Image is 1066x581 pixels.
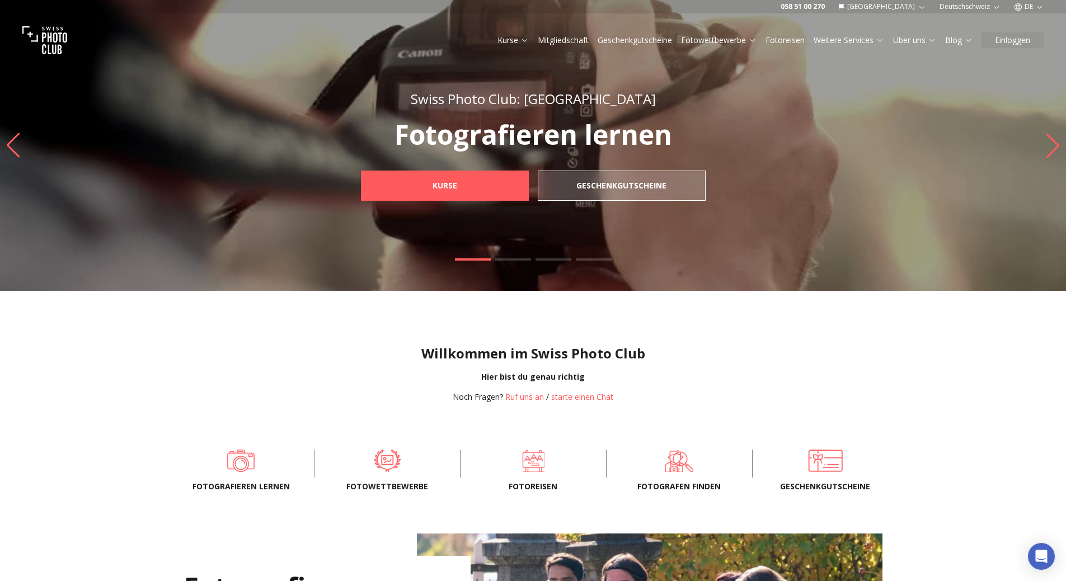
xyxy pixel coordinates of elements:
[505,391,544,402] a: Ruf uns an
[624,450,734,472] a: Fotografen finden
[624,481,734,492] span: Fotografen finden
[538,35,589,46] a: Mitgliedschaft
[771,450,880,472] a: Geschenkgutscheine
[453,391,613,403] div: /
[332,481,442,492] span: Fotowettbewerbe
[497,35,529,46] a: Kurse
[809,32,889,48] button: Weitere Services
[533,32,593,48] button: Mitgliedschaft
[889,32,941,48] button: Über uns
[453,391,503,402] span: Noch Fragen?
[22,18,67,63] img: Swiss photo club
[893,35,936,46] a: Über uns
[1028,543,1055,570] div: Open Intercom Messenger
[336,121,730,148] p: Fotografieren lernen
[361,171,529,201] a: Kurse
[186,450,296,472] a: Fotografieren lernen
[766,35,805,46] a: Fotoreisen
[945,35,973,46] a: Blog
[771,481,880,492] span: Geschenkgutscheine
[781,2,825,11] a: 058 51 00 270
[478,450,588,472] a: Fotoreisen
[186,481,296,492] span: Fotografieren lernen
[681,35,757,46] a: Fotowettbewerbe
[411,89,656,108] span: Swiss Photo Club: [GEOGRAPHIC_DATA]
[478,481,588,492] span: Fotoreisen
[433,180,457,191] b: Kurse
[576,180,666,191] b: Geschenkgutscheine
[593,32,677,48] button: Geschenkgutscheine
[941,32,977,48] button: Blog
[9,371,1057,382] div: Hier bist du genau richtig
[814,35,884,46] a: Weitere Services
[551,391,613,403] button: starte einen Chat
[982,32,1044,48] button: Einloggen
[332,450,442,472] a: Fotowettbewerbe
[677,32,761,48] button: Fotowettbewerbe
[598,35,672,46] a: Geschenkgutscheine
[761,32,809,48] button: Fotoreisen
[538,171,706,201] a: Geschenkgutscheine
[493,32,533,48] button: Kurse
[9,344,1057,362] h1: Willkommen im Swiss Photo Club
